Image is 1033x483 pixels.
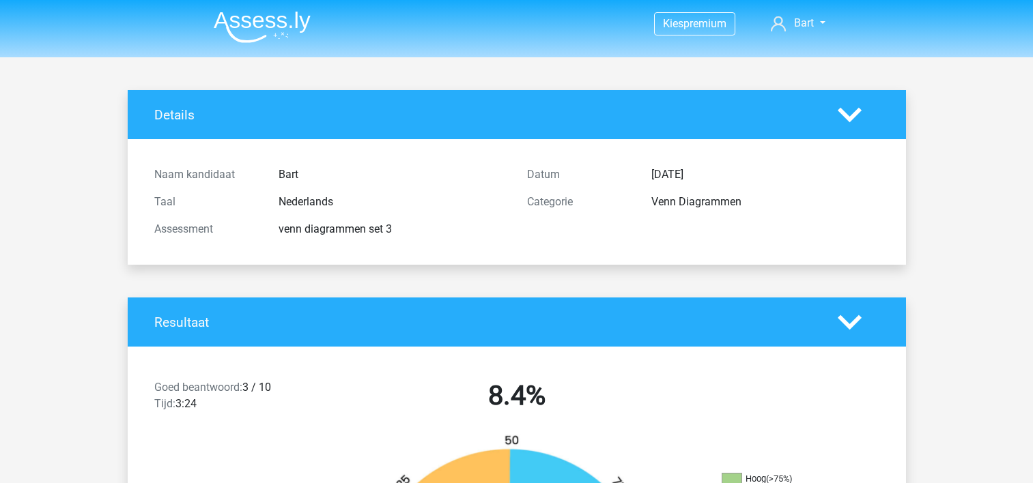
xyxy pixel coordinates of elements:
[765,15,830,31] a: Bart
[641,194,890,210] div: Venn Diagrammen
[144,194,268,210] div: Taal
[268,221,517,237] div: venn diagrammen set 3
[154,107,817,123] h4: Details
[268,194,517,210] div: Nederlands
[144,166,268,183] div: Naam kandidaat
[794,16,814,29] span: Bart
[144,221,268,237] div: Assessment
[214,11,311,43] img: Assessly
[517,166,641,183] div: Datum
[144,379,330,418] div: 3 / 10 3:24
[154,381,242,394] span: Goed beantwoord:
[154,397,175,410] span: Tijd:
[663,17,683,30] span: Kies
[641,166,890,183] div: [DATE]
[268,166,517,183] div: Bart
[154,314,817,330] h4: Resultaat
[517,194,641,210] div: Categorie
[683,17,726,30] span: premium
[655,14,735,33] a: Kiespremium
[341,379,693,412] h2: 8.4%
